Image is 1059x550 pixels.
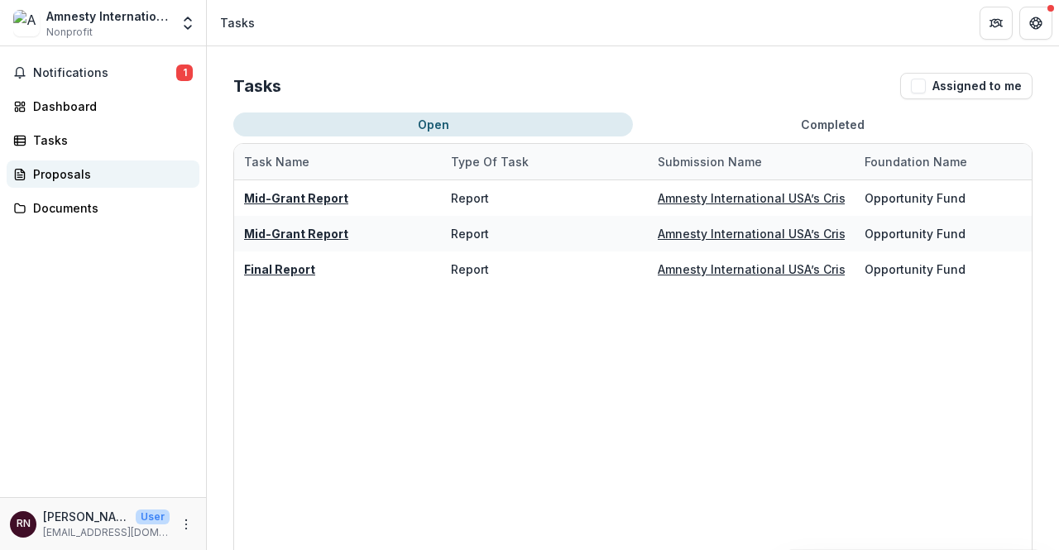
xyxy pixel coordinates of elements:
div: Opportunity Fund [865,261,966,278]
button: Completed [633,112,1033,136]
div: Foundation Name [855,153,977,170]
button: Open entity switcher [176,7,199,40]
div: Report [451,225,489,242]
button: Open [233,112,633,136]
div: Type of Task [441,144,648,179]
span: Notifications [33,66,176,80]
div: Task Name [234,153,319,170]
div: Proposals [33,165,186,183]
button: Partners [980,7,1013,40]
p: [PERSON_NAME] [43,508,129,525]
p: User [136,509,170,524]
p: [EMAIL_ADDRESS][DOMAIN_NAME] [43,525,170,540]
div: Submission Name [648,144,855,179]
a: Tasks [7,127,199,154]
span: Nonprofit [46,25,93,40]
div: Amnesty International USA [46,7,170,25]
div: Type of Task [441,153,539,170]
div: Documents [33,199,186,217]
button: Get Help [1019,7,1052,40]
a: Amnesty International USA’s Crisis Campaign [658,227,918,241]
a: Dashboard [7,93,199,120]
a: Amnesty International USA’s Crisis Campaign [658,191,918,205]
button: Notifications1 [7,60,199,86]
div: Task Name [234,144,441,179]
a: Documents [7,194,199,222]
a: Proposals [7,160,199,188]
a: Amnesty International USA’s Crisis Campaign [658,262,918,276]
div: Report [451,189,489,207]
div: Tasks [33,132,186,149]
img: Amnesty International USA [13,10,40,36]
a: Mid-Grant Report [244,227,348,241]
button: More [176,514,196,534]
nav: breadcrumb [213,11,261,35]
div: Rachel Nissley [17,519,31,529]
h2: Tasks [233,76,281,96]
span: 1 [176,65,193,81]
a: Final Report [244,262,315,276]
div: Opportunity Fund [865,225,966,242]
a: Mid-Grant Report [244,191,348,205]
div: Tasks [220,14,255,31]
div: Submission Name [648,153,772,170]
button: Assigned to me [900,73,1033,99]
div: Dashboard [33,98,186,115]
div: Opportunity Fund [865,189,966,207]
div: Report [451,261,489,278]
